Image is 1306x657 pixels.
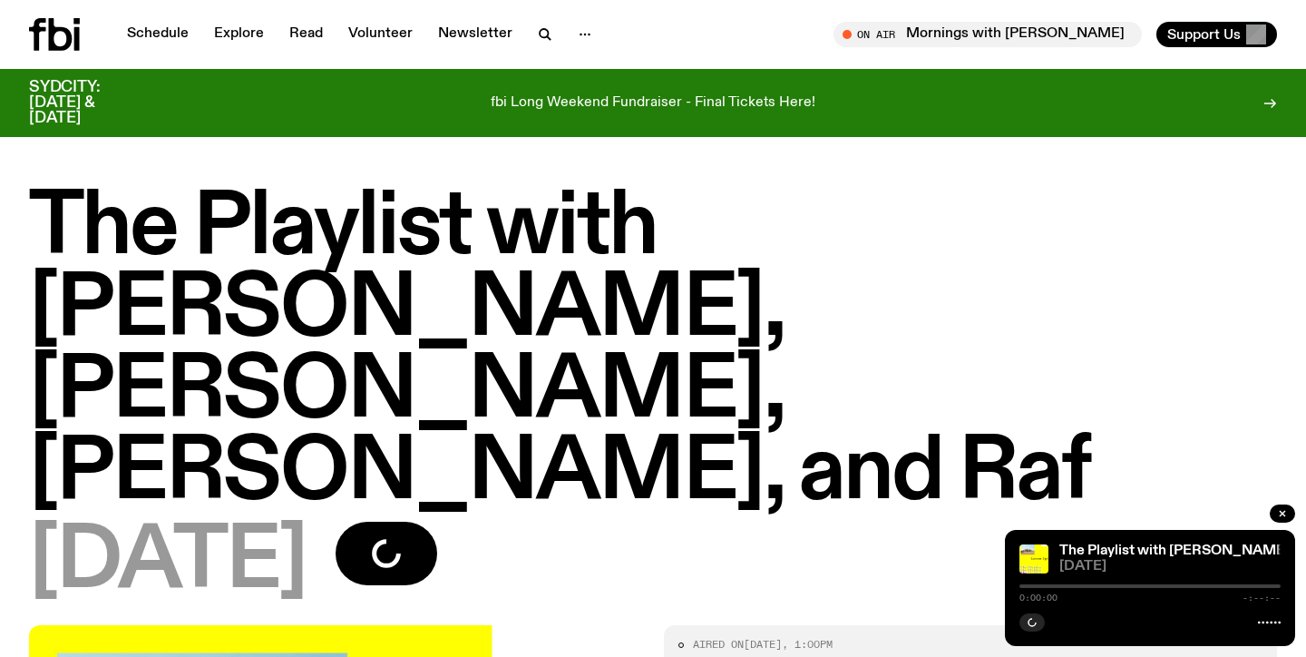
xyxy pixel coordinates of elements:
[29,80,145,126] h3: SYDCITY: [DATE] & [DATE]
[491,95,815,112] p: fbi Long Weekend Fundraiser - Final Tickets Here!
[278,22,334,47] a: Read
[29,522,307,603] span: [DATE]
[427,22,523,47] a: Newsletter
[116,22,200,47] a: Schedule
[693,637,744,652] span: Aired on
[833,22,1142,47] button: On AirMornings with [PERSON_NAME] / absolute cinema
[782,637,833,652] span: , 1:00pm
[29,188,1277,515] h1: The Playlist with [PERSON_NAME], [PERSON_NAME], [PERSON_NAME], and Raf
[744,637,782,652] span: [DATE]
[1156,22,1277,47] button: Support Us
[1243,593,1281,603] span: -:--:--
[1019,593,1057,603] span: 0:00:00
[203,22,275,47] a: Explore
[1059,560,1281,574] span: [DATE]
[337,22,424,47] a: Volunteer
[1167,26,1241,43] span: Support Us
